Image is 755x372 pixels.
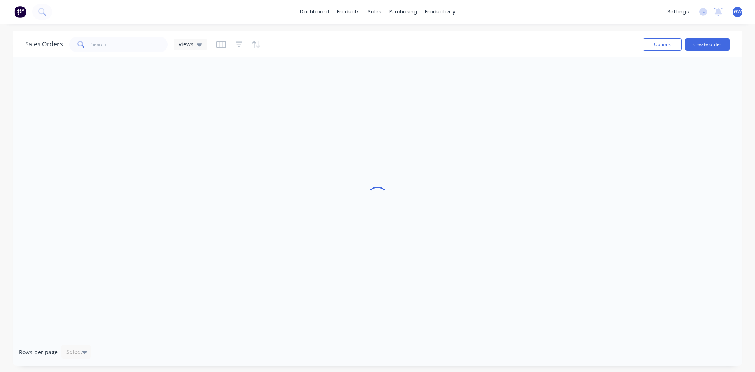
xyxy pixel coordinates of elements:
div: settings [663,6,693,18]
div: productivity [421,6,459,18]
button: Create order [685,38,730,51]
div: products [333,6,364,18]
span: Rows per page [19,348,58,356]
div: sales [364,6,385,18]
img: Factory [14,6,26,18]
button: Options [643,38,682,51]
span: Views [179,40,193,48]
div: Select... [66,348,87,356]
a: dashboard [296,6,333,18]
span: GW [734,8,742,15]
input: Search... [91,37,168,52]
h1: Sales Orders [25,41,63,48]
div: purchasing [385,6,421,18]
